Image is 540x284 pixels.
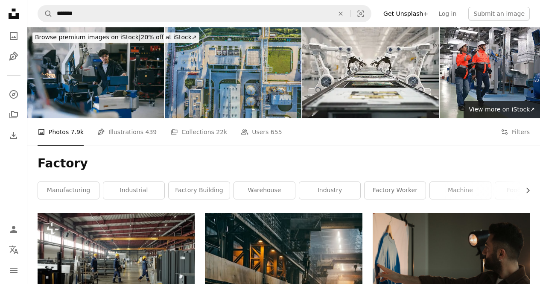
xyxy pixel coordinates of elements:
[501,118,530,146] button: Filters
[97,118,157,146] a: Illustrations 439
[205,261,362,269] a: black metal empty building
[5,106,22,123] a: Collections
[38,182,99,199] a: manufacturing
[433,7,461,20] a: Log in
[5,221,22,238] a: Log in / Sign up
[5,262,22,279] button: Menu
[38,156,530,171] h1: Factory
[103,182,164,199] a: industrial
[378,7,433,20] a: Get Unsplash+
[464,101,540,118] a: View more on iStock↗
[5,127,22,144] a: Download History
[165,27,301,118] img: Aerial view of industrial area with buildings
[5,241,22,258] button: Language
[468,7,530,20] button: Submit an image
[27,27,164,118] img: Engineer operating metal engraver in factory
[5,48,22,65] a: Illustrations
[146,127,157,137] span: 439
[169,182,230,199] a: factory building
[170,118,227,146] a: Collections 22k
[234,182,295,199] a: warehouse
[32,32,199,43] div: 20% off at iStock ↗
[216,127,227,137] span: 22k
[520,182,530,199] button: scroll list to the right
[299,182,360,199] a: industry
[241,118,282,146] a: Users 655
[35,34,140,41] span: Browse premium images on iStock |
[38,5,371,22] form: Find visuals sitewide
[271,127,282,137] span: 655
[5,27,22,44] a: Photos
[469,106,535,113] span: View more on iStock ↗
[430,182,491,199] a: machine
[302,27,439,118] img: Advanced robotics operates in a high-tech assembly line for electronic devices at a manufacturing...
[27,27,204,48] a: Browse premium images on iStock|20% off at iStock↗
[350,6,371,22] button: Visual search
[38,262,195,269] a: Group of factory employees in hardhats and blue workwear walking in line between compressor units...
[365,182,426,199] a: factory worker
[5,86,22,103] a: Explore
[38,6,53,22] button: Search Unsplash
[331,6,350,22] button: Clear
